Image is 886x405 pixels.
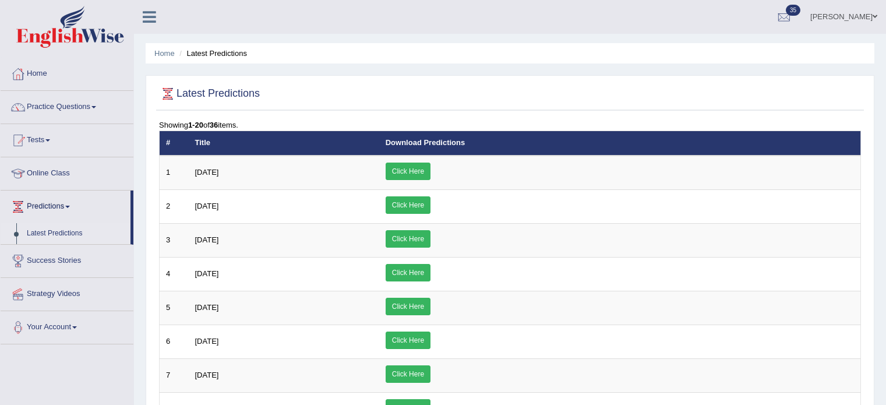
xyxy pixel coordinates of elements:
b: 1-20 [188,121,203,129]
td: 6 [160,325,189,358]
a: Click Here [386,163,430,180]
a: Latest Predictions [22,223,130,244]
li: Latest Predictions [177,48,247,59]
td: 7 [160,358,189,392]
a: Tests [1,124,133,153]
span: [DATE] [195,269,219,278]
a: Success Stories [1,245,133,274]
a: Predictions [1,191,130,220]
td: 3 [160,223,189,257]
a: Click Here [386,264,430,281]
a: Home [1,58,133,87]
a: Click Here [386,332,430,349]
a: Your Account [1,311,133,340]
td: 2 [160,189,189,223]
a: Click Here [386,230,430,248]
h2: Latest Predictions [159,85,260,103]
span: 35 [786,5,800,16]
a: Home [154,49,175,58]
a: Click Here [386,196,430,214]
span: [DATE] [195,168,219,177]
span: [DATE] [195,235,219,244]
span: [DATE] [195,303,219,312]
td: 5 [160,291,189,325]
th: Title [189,131,379,156]
b: 36 [210,121,218,129]
div: Showing of items. [159,119,861,131]
th: Download Predictions [379,131,861,156]
td: 1 [160,156,189,190]
a: Click Here [386,365,430,383]
a: Online Class [1,157,133,186]
span: [DATE] [195,202,219,210]
a: Practice Questions [1,91,133,120]
a: Strategy Videos [1,278,133,307]
span: [DATE] [195,337,219,346]
td: 4 [160,257,189,291]
a: Click Here [386,298,430,315]
span: [DATE] [195,371,219,379]
th: # [160,131,189,156]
